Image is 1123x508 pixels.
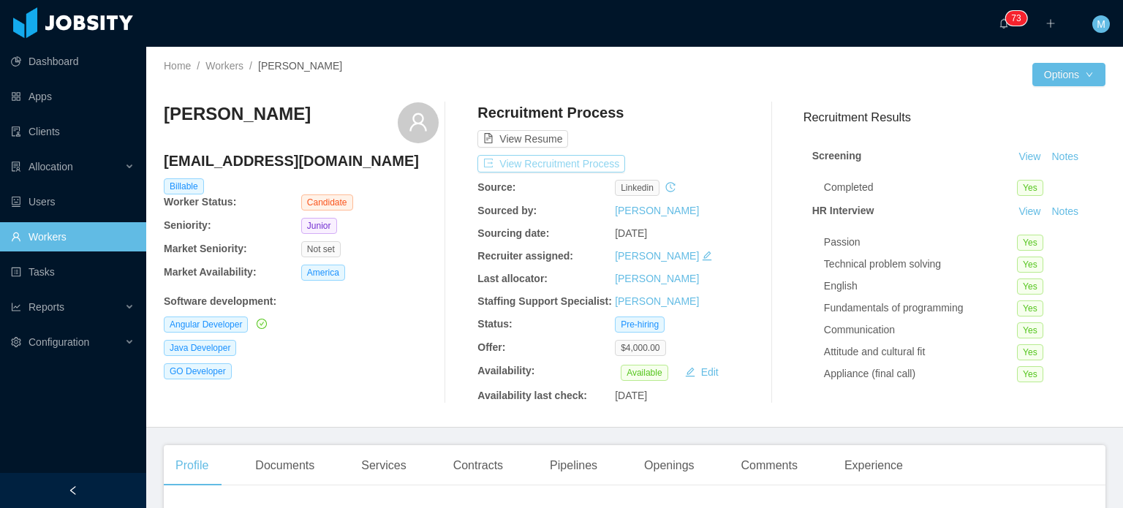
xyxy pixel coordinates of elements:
i: icon: bell [999,18,1009,29]
i: icon: plus [1046,18,1056,29]
b: Source: [477,181,515,193]
div: Communication [824,322,1017,338]
span: Yes [1017,344,1043,360]
div: Pipelines [538,445,609,486]
span: $4,000.00 [615,340,665,356]
div: Completed [824,180,1017,195]
a: View [1013,151,1046,162]
h3: [PERSON_NAME] [164,102,311,126]
i: icon: edit [702,251,712,261]
p: 7 [1011,11,1016,26]
a: icon: exportView Recruitment Process [477,158,625,170]
span: Yes [1017,180,1043,196]
span: Candidate [301,194,353,211]
span: Reports [29,301,64,313]
b: Software development : [164,295,276,307]
span: Billable [164,178,204,194]
b: Availability: [477,365,534,376]
span: Yes [1017,366,1043,382]
button: Optionsicon: down [1032,63,1105,86]
a: icon: auditClients [11,117,135,146]
div: Openings [632,445,706,486]
h3: Recruitment Results [804,108,1105,126]
span: [DATE] [615,390,647,401]
div: Fundamentals of programming [824,300,1017,316]
b: Seniority: [164,219,211,231]
span: Java Developer [164,340,236,356]
span: Angular Developer [164,316,248,333]
div: Profile [164,445,220,486]
span: Allocation [29,161,73,173]
span: Yes [1017,235,1043,251]
span: linkedin [615,180,659,196]
span: Junior [301,218,337,234]
span: Configuration [29,336,89,348]
b: Worker Status: [164,196,236,208]
a: [PERSON_NAME] [615,205,699,216]
span: Yes [1017,257,1043,273]
b: Recruiter assigned: [477,250,573,262]
h4: [EMAIL_ADDRESS][DOMAIN_NAME] [164,151,439,171]
div: Comments [730,445,809,486]
b: Sourcing date: [477,227,549,239]
b: Market Seniority: [164,243,247,254]
button: icon: editEdit [679,363,725,381]
b: Market Availability: [164,266,257,278]
div: Experience [833,445,915,486]
a: icon: userWorkers [11,222,135,251]
a: View [1013,205,1046,217]
button: Notes [1046,148,1084,166]
span: Not set [301,241,341,257]
button: Notes [1046,203,1084,221]
p: 3 [1016,11,1021,26]
b: Staffing Support Specialist: [477,295,612,307]
div: Technical problem solving [824,257,1017,272]
b: Status: [477,318,512,330]
i: icon: setting [11,337,21,347]
a: [PERSON_NAME] [615,273,699,284]
button: icon: file-textView Resume [477,130,568,148]
b: Availability last check: [477,390,587,401]
a: icon: appstoreApps [11,82,135,111]
div: Attitude and cultural fit [824,344,1017,360]
div: Appliance (final call) [824,366,1017,382]
span: Pre-hiring [615,316,665,333]
strong: Screening [812,150,862,162]
a: icon: file-textView Resume [477,133,568,145]
div: Passion [824,235,1017,250]
b: Offer: [477,341,505,353]
i: icon: line-chart [11,302,21,312]
sup: 73 [1005,11,1026,26]
i: icon: history [665,182,676,192]
strong: HR Interview [812,205,874,216]
div: Documents [243,445,326,486]
a: icon: check-circle [254,318,267,330]
span: [PERSON_NAME] [258,60,342,72]
span: / [249,60,252,72]
i: icon: check-circle [257,319,267,329]
a: icon: profileTasks [11,257,135,287]
a: icon: pie-chartDashboard [11,47,135,76]
a: Home [164,60,191,72]
a: icon: robotUsers [11,187,135,216]
span: / [197,60,200,72]
span: Yes [1017,322,1043,338]
b: Sourced by: [477,205,537,216]
span: GO Developer [164,363,232,379]
div: Services [349,445,417,486]
a: [PERSON_NAME] [615,295,699,307]
button: icon: exportView Recruitment Process [477,155,625,173]
span: M [1097,15,1105,33]
div: English [824,278,1017,294]
span: America [301,265,345,281]
i: icon: solution [11,162,21,172]
span: [DATE] [615,227,647,239]
b: Last allocator: [477,273,548,284]
a: [PERSON_NAME] [615,250,699,262]
i: icon: user [408,112,428,132]
span: Yes [1017,278,1043,295]
span: Yes [1017,300,1043,316]
div: Contracts [442,445,515,486]
a: Workers [205,60,243,72]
